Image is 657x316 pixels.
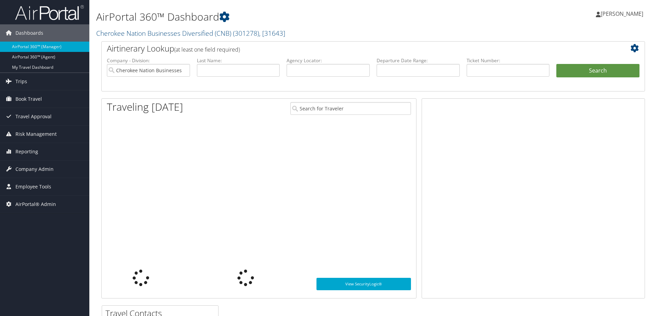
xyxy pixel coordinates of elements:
span: Company Admin [15,161,54,178]
span: Reporting [15,143,38,160]
a: View SecurityLogic® [316,278,411,290]
h2: Airtinerary Lookup [107,43,594,54]
button: Search [556,64,639,78]
span: Travel Approval [15,108,52,125]
label: Departure Date Range: [377,57,460,64]
h1: Traveling [DATE] [107,100,183,114]
a: Cherokee Nation Businesses Diversified (CNB) [96,29,285,38]
span: Book Travel [15,90,42,108]
h1: AirPortal 360™ Dashboard [96,10,466,24]
label: Ticket Number: [467,57,550,64]
span: , [ 31643 ] [259,29,285,38]
span: Dashboards [15,24,43,42]
label: Last Name: [197,57,280,64]
label: Agency Locator: [287,57,370,64]
span: Risk Management [15,126,57,143]
input: Search for Traveler [290,102,411,115]
span: ( 301278 ) [233,29,259,38]
span: Employee Tools [15,178,51,195]
label: Company - Division: [107,57,190,64]
a: [PERSON_NAME] [596,3,650,24]
span: (at least one field required) [174,46,240,53]
span: AirPortal® Admin [15,196,56,213]
img: airportal-logo.png [15,4,84,21]
span: [PERSON_NAME] [601,10,643,18]
span: Trips [15,73,27,90]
